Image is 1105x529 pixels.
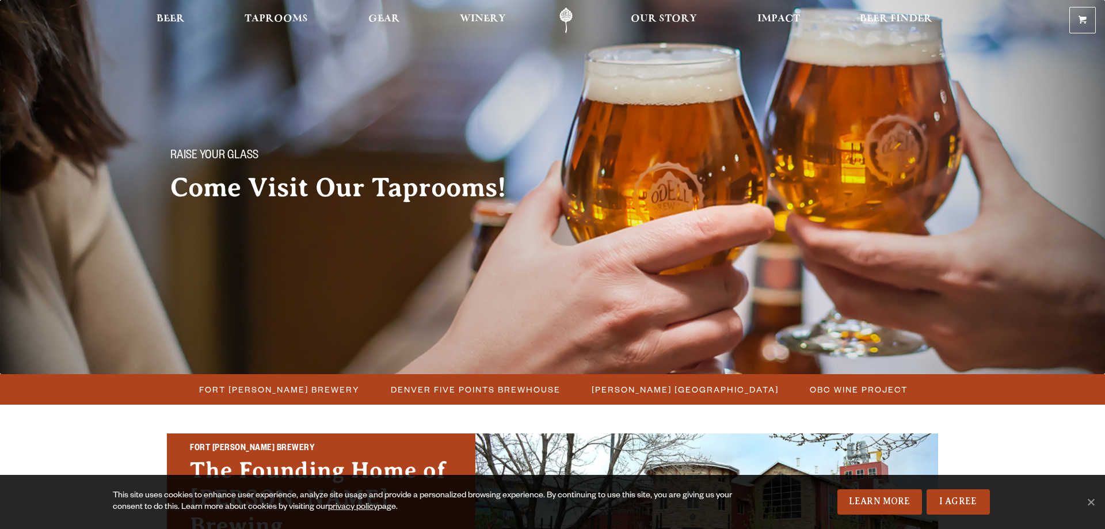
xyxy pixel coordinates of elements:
[328,503,378,512] a: privacy policy
[623,7,704,33] a: Our Story
[384,381,566,398] a: Denver Five Points Brewhouse
[1085,496,1096,508] span: No
[149,7,192,33] a: Beer
[199,381,360,398] span: Fort [PERSON_NAME] Brewery
[592,381,779,398] span: [PERSON_NAME] [GEOGRAPHIC_DATA]
[631,14,697,24] span: Our Story
[860,14,932,24] span: Beer Finder
[170,149,258,164] span: Raise your glass
[192,381,365,398] a: Fort [PERSON_NAME] Brewery
[361,7,407,33] a: Gear
[237,7,315,33] a: Taprooms
[368,14,400,24] span: Gear
[157,14,185,24] span: Beer
[544,7,588,33] a: Odell Home
[190,442,452,456] h2: Fort [PERSON_NAME] Brewery
[757,14,800,24] span: Impact
[810,381,908,398] span: OBC Wine Project
[245,14,308,24] span: Taprooms
[852,7,940,33] a: Beer Finder
[750,7,807,33] a: Impact
[927,489,990,515] a: I Agree
[452,7,513,33] a: Winery
[170,173,529,202] h2: Come Visit Our Taprooms!
[460,14,506,24] span: Winery
[803,381,913,398] a: OBC Wine Project
[837,489,922,515] a: Learn More
[113,490,741,513] div: This site uses cookies to enhance user experience, analyze site usage and provide a personalized ...
[391,381,561,398] span: Denver Five Points Brewhouse
[585,381,784,398] a: [PERSON_NAME] [GEOGRAPHIC_DATA]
